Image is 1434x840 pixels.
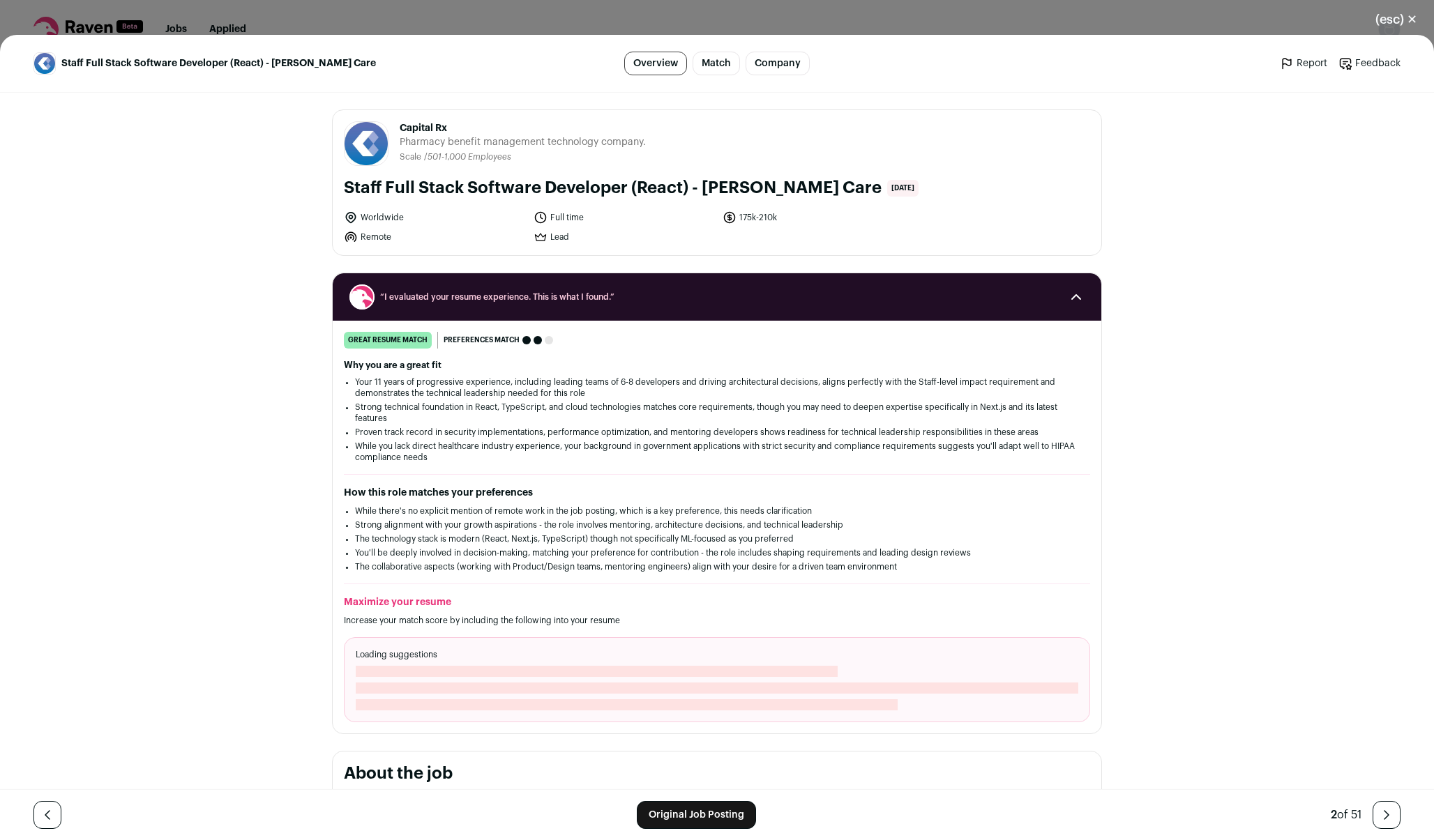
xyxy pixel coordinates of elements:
[624,52,687,75] a: Overview
[1359,4,1434,35] button: Close modal
[355,505,1079,517] li: While there's no explicit mention of remote work in the job posting, which is a key preference, t...
[1338,56,1401,70] a: Feedback
[355,561,1079,572] li: The collaborative aspects (working with Product/Design teams, mentoring engineers) align with you...
[355,441,1079,463] li: While you lack direct healthcare industry experience, your background in government applications ...
[400,152,424,162] li: Scale
[344,637,1090,722] div: Loading suggestions
[355,427,1079,438] li: Proven track record in security implementations, performance optimization, and mentoring develope...
[345,122,388,165] img: 5263ba6175f492ef6e5435681616682a31ab891e8a023d00f7f1a5f8b3bdb083.jpg
[61,56,376,70] span: Staff Full Stack Software Developer (React) - [PERSON_NAME] Care
[380,291,1054,303] span: “I evaluated your resume experience. This is what I found.”
[34,53,55,74] img: 5263ba6175f492ef6e5435681616682a31ab891e8a023d00f7f1a5f8b3bdb083.jpg
[344,486,1090,500] h2: How this role matches your preferences
[723,211,904,224] li: 175k-210k
[355,533,1079,544] li: The technology stack is modern (React, Next.js, TypeScript) though not specifically ML-focused as...
[746,52,810,75] a: Company
[637,801,756,829] a: Original Job Posting
[344,763,1090,785] h2: About the job
[344,332,432,349] div: great resume match
[355,376,1079,399] li: Your 11 years of progressive experience, including leading teams of 6-8 developers and driving ar...
[424,152,511,162] li: /
[428,153,511,161] span: 501-1,000 Employees
[400,135,646,149] span: Pharmacy benefit management technology company.
[1280,56,1327,70] a: Report
[344,595,1090,609] h2: Maximize your resume
[344,360,1090,371] h2: Why you are a great fit
[534,230,715,244] li: Lead
[344,211,525,224] li: Worldwide
[344,230,525,244] li: Remote
[355,547,1079,558] li: You'll be deeply involved in decision-making, matching your preference for contribution - the rol...
[444,333,520,347] span: Preferences match
[400,121,646,135] span: Capital Rx
[344,177,882,199] h1: Staff Full Stack Software Developer (React) - [PERSON_NAME] Care
[693,52,740,75] a: Match
[1331,809,1337,820] span: 2
[534,211,715,224] li: Full time
[355,519,1079,530] li: Strong alignment with your growth aspirations - the role involves mentoring, architecture decisio...
[355,402,1079,424] li: Strong technical foundation in React, TypeScript, and cloud technologies matches core requirement...
[887,180,919,197] span: [DATE]
[1331,807,1361,823] div: of 51
[344,615,1090,626] p: Increase your match score by including the following into your resume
